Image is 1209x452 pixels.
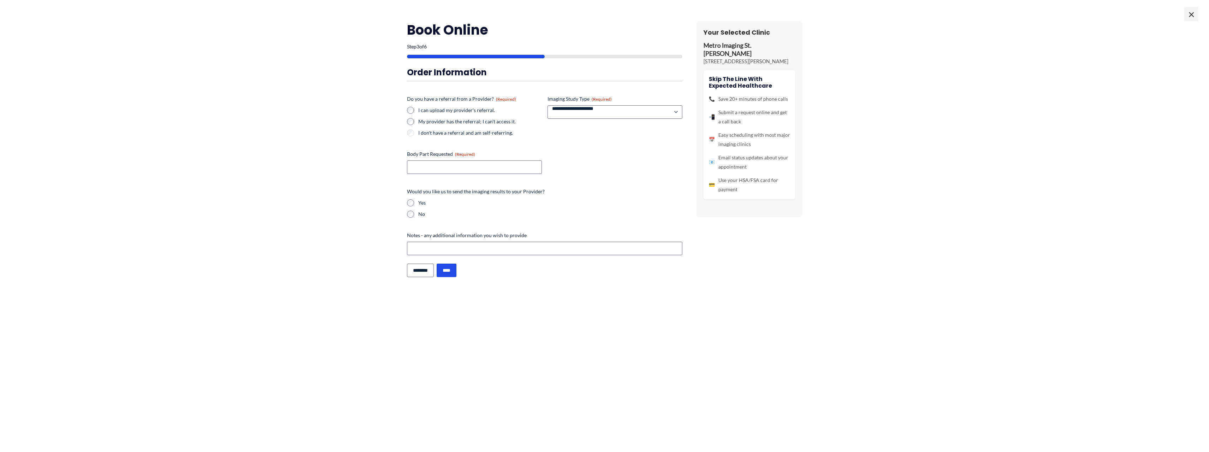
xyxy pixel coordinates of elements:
legend: Would you like us to send the imaging results to your Provider? [407,188,545,195]
label: Body Part Requested [407,151,542,158]
span: (Required) [455,152,475,157]
label: No [418,211,682,218]
span: 📞 [709,94,715,104]
span: 6 [424,43,427,49]
label: I don't have a referral and am self-referring. [418,129,542,136]
span: 3 [417,43,419,49]
label: Imaging Study Type [547,95,682,102]
span: × [1184,7,1198,21]
span: 📅 [709,135,715,144]
label: Notes - any additional information you wish to provide [407,232,682,239]
span: 💳 [709,180,715,189]
h3: Order Information [407,67,682,78]
span: 📲 [709,112,715,122]
li: Use your HSA/FSA card for payment [709,176,790,194]
p: [STREET_ADDRESS][PERSON_NAME] [704,58,795,65]
li: Email status updates about your appointment [709,153,790,171]
li: Save 20+ minutes of phone calls [709,94,790,104]
p: Metro Imaging St. [PERSON_NAME] [704,42,795,58]
label: Yes [418,199,682,206]
span: (Required) [496,96,516,102]
h2: Book Online [407,21,682,39]
p: Step of [407,44,682,49]
li: Easy scheduling with most major imaging clinics [709,130,790,149]
h4: Skip the line with Expected Healthcare [709,76,790,89]
label: I can upload my provider's referral. [418,107,542,114]
label: My provider has the referral; I can't access it. [418,118,542,125]
h3: Your Selected Clinic [704,28,795,36]
legend: Do you have a referral from a Provider? [407,95,516,102]
span: 📧 [709,158,715,167]
span: (Required) [592,96,612,102]
li: Submit a request online and get a call back [709,108,790,126]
